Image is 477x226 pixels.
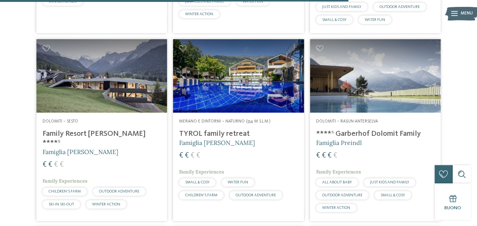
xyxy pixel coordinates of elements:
span: WINTER ACTION [92,202,120,206]
span: € [190,152,195,159]
span: Dolomiti – Sesto [43,119,78,124]
span: WATER FUN [228,180,248,184]
h4: TYROL family retreat [179,129,298,138]
a: Cercate un hotel per famiglie? Qui troverete solo i migliori! Dolomiti – Rasun-Anterselva ****ˢ G... [310,39,441,221]
span: € [48,161,52,169]
span: CHILDREN’S FARM [49,189,81,193]
span: OUTDOOR ADVENTURE [236,193,276,197]
h4: ****ˢ Garberhof Dolomit Family [316,129,434,138]
span: Famiglia [PERSON_NAME] [179,139,255,146]
a: Cercate un hotel per famiglie? Qui troverete solo i migliori! Merano e dintorni – Naturno (554 m ... [173,39,304,221]
span: OUTDOOR ADVENTURE [99,189,139,193]
img: Cercate un hotel per famiglie? Qui troverete solo i migliori! [310,39,441,113]
span: € [60,161,64,169]
h4: Family Resort [PERSON_NAME] ****ˢ [43,129,161,148]
a: Cercate un hotel per famiglie? Qui troverete solo i migliori! Dolomiti – Sesto Family Resort [PER... [36,39,167,221]
span: € [316,152,320,159]
span: OUTDOOR ADVENTURE [379,5,420,9]
span: € [43,161,47,169]
span: Dolomiti – Rasun-Anterselva [316,119,378,124]
span: WINTER ACTION [185,12,213,16]
img: Family Resort Rainer ****ˢ [36,39,167,113]
span: € [322,152,326,159]
span: Famiglia Preindl [316,139,362,146]
span: ALL ABOUT BABY [322,180,352,184]
span: Famiglia [PERSON_NAME] [43,148,118,156]
span: SMALL & COSY [381,193,405,197]
span: € [179,152,183,159]
img: Familien Wellness Residence Tyrol **** [173,39,304,113]
span: SMALL & COSY [185,180,209,184]
span: € [185,152,189,159]
span: Buono [444,205,461,210]
span: Family Experiences [179,169,224,175]
span: JUST KIDS AND FAMILY [370,180,409,184]
span: WATER FUN [365,18,385,22]
span: € [196,152,200,159]
span: € [333,152,337,159]
span: WINTER ACTION [322,206,350,210]
a: Buono [434,183,471,220]
span: SKI-IN SKI-OUT [49,202,74,206]
span: SMALL & COSY [322,18,346,22]
span: € [327,152,332,159]
span: CHILDREN’S FARM [185,193,217,197]
span: Family Experiences [43,178,87,184]
span: Merano e dintorni – Naturno (554 m s.l.m.) [179,119,271,124]
span: OUTDOOR ADVENTURE [322,193,362,197]
span: € [54,161,58,169]
span: JUST KIDS AND FAMILY [322,5,361,9]
span: Family Experiences [316,169,361,175]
